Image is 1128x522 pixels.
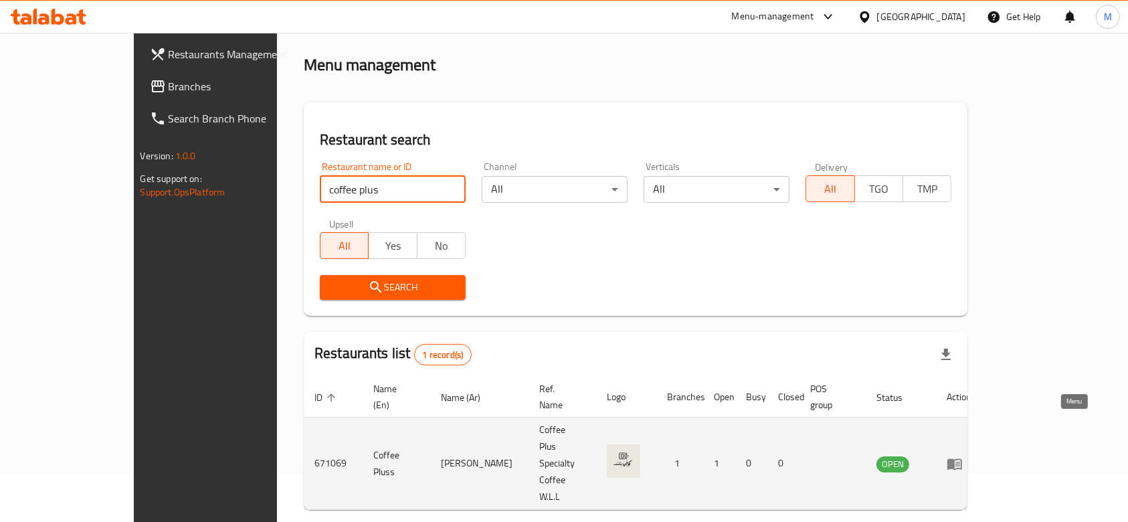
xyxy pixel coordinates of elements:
div: All [644,176,789,203]
button: Search [320,275,466,300]
td: 0 [767,418,800,510]
th: Action [936,377,982,418]
div: All [482,176,628,203]
span: 1 record(s) [415,349,472,361]
h2: Restaurants list [314,343,472,365]
th: Busy [735,377,767,418]
span: POS group [810,381,850,413]
td: [PERSON_NAME] [430,418,529,510]
span: Search [331,279,455,296]
td: 1 [703,418,735,510]
span: Version: [140,147,173,165]
input: Search for restaurant name or ID.. [320,176,466,203]
span: No [423,236,460,256]
span: All [812,179,849,199]
a: Restaurants Management [139,38,322,70]
span: Yes [374,236,411,256]
span: TGO [860,179,898,199]
button: All [806,175,854,202]
span: Status [876,389,920,406]
td: Coffee Plus Specialty Coffee W.L.L [529,418,596,510]
a: Branches [139,70,322,102]
span: ID [314,389,340,406]
div: Menu-management [732,9,814,25]
button: All [320,232,369,259]
span: Restaurants Management [169,46,312,62]
button: No [417,232,466,259]
th: Logo [596,377,656,418]
div: Total records count [414,344,472,365]
span: All [326,236,363,256]
span: Name (Ar) [441,389,498,406]
th: Open [703,377,735,418]
th: Branches [656,377,703,418]
button: Yes [368,232,417,259]
span: Name (En) [373,381,414,413]
label: Upsell [329,219,354,228]
td: 0 [735,418,767,510]
td: Coffee Pluss [363,418,430,510]
span: M [1104,9,1112,24]
td: 671069 [304,418,363,510]
label: Delivery [815,162,848,171]
td: 1 [656,418,703,510]
span: Search Branch Phone [169,110,312,126]
a: Support.OpsPlatform [140,183,225,201]
span: Ref. Name [539,381,580,413]
h2: Restaurant search [320,130,951,150]
div: [GEOGRAPHIC_DATA] [877,9,965,24]
div: Export file [930,339,962,371]
span: OPEN [876,456,909,472]
button: TMP [903,175,951,202]
button: TGO [854,175,903,202]
span: TMP [909,179,946,199]
span: Branches [169,78,312,94]
a: Search Branch Phone [139,102,322,135]
span: Get support on: [140,170,202,187]
th: Closed [767,377,800,418]
table: enhanced table [304,377,982,510]
h2: Menu management [304,54,436,76]
span: 1.0.0 [175,147,196,165]
img: Coffee Pluss [607,444,640,478]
